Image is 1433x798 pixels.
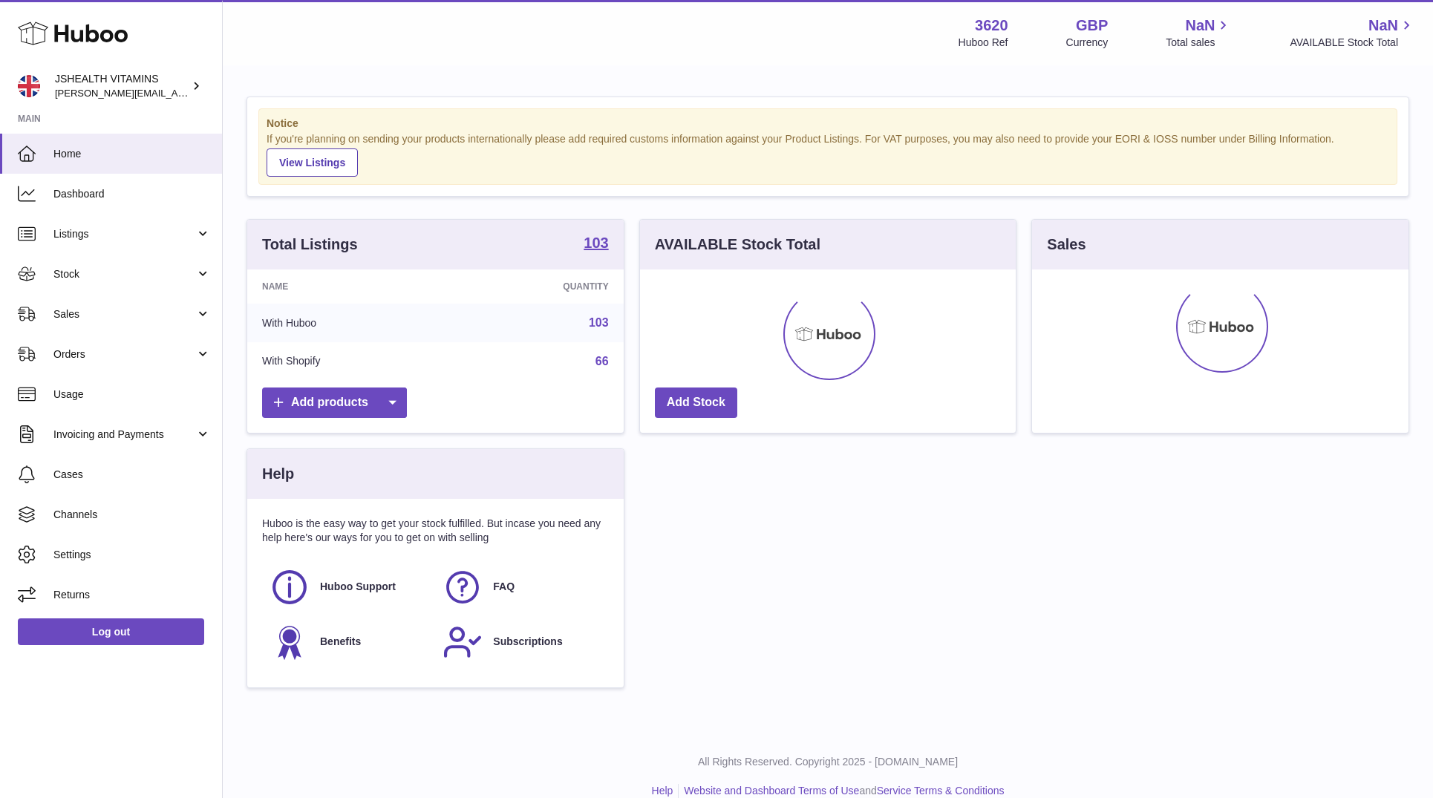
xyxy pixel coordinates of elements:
[53,347,195,362] span: Orders
[450,269,623,304] th: Quantity
[270,622,428,662] a: Benefits
[247,342,450,381] td: With Shopify
[53,508,211,522] span: Channels
[53,588,211,602] span: Returns
[55,72,189,100] div: JSHEALTH VITAMINS
[493,635,562,649] span: Subscriptions
[1166,36,1232,50] span: Total sales
[53,227,195,241] span: Listings
[18,618,204,645] a: Log out
[684,785,859,797] a: Website and Dashboard Terms of Use
[493,580,515,594] span: FAQ
[320,580,396,594] span: Huboo Support
[877,785,1005,797] a: Service Terms & Conditions
[1368,16,1398,36] span: NaN
[18,75,40,97] img: francesca@jshealthvitamins.com
[1290,16,1415,50] a: NaN AVAILABLE Stock Total
[267,148,358,177] a: View Listings
[53,387,211,402] span: Usage
[267,117,1389,131] strong: Notice
[53,428,195,442] span: Invoicing and Payments
[53,468,211,482] span: Cases
[262,464,294,484] h3: Help
[267,132,1389,177] div: If you're planning on sending your products internationally please add required customs informati...
[53,147,211,161] span: Home
[589,316,609,329] a: 103
[262,235,358,255] h3: Total Listings
[262,517,609,545] p: Huboo is the easy way to get your stock fulfilled. But incase you need any help here's our ways f...
[1166,16,1232,50] a: NaN Total sales
[443,567,601,607] a: FAQ
[1076,16,1108,36] strong: GBP
[1185,16,1215,36] span: NaN
[655,235,820,255] h3: AVAILABLE Stock Total
[679,784,1004,798] li: and
[1290,36,1415,50] span: AVAILABLE Stock Total
[53,548,211,562] span: Settings
[55,87,298,99] span: [PERSON_NAME][EMAIL_ADDRESS][DOMAIN_NAME]
[53,267,195,281] span: Stock
[247,304,450,342] td: With Huboo
[584,235,608,253] a: 103
[595,355,609,367] a: 66
[320,635,361,649] span: Benefits
[1047,235,1086,255] h3: Sales
[270,567,428,607] a: Huboo Support
[443,622,601,662] a: Subscriptions
[1066,36,1109,50] div: Currency
[959,36,1008,50] div: Huboo Ref
[975,16,1008,36] strong: 3620
[652,785,673,797] a: Help
[655,387,737,418] a: Add Stock
[53,187,211,201] span: Dashboard
[247,269,450,304] th: Name
[584,235,608,250] strong: 103
[53,307,195,321] span: Sales
[262,387,407,418] a: Add products
[235,755,1421,769] p: All Rights Reserved. Copyright 2025 - [DOMAIN_NAME]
